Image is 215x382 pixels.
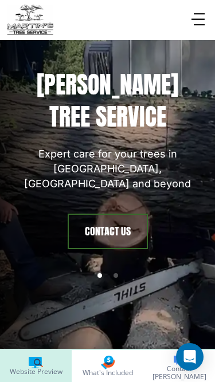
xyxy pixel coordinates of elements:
span: Contact [PERSON_NAME] [150,365,208,381]
span: What's Included [83,369,133,376]
button: contact us [68,214,148,249]
p: Expert care for your trees in [GEOGRAPHIC_DATA], [GEOGRAPHIC_DATA] and beyond [14,147,201,191]
img: Martin’s Tree Service [7,4,53,35]
button: Toggle hamburger navigation menu [187,9,209,31]
p: [PERSON_NAME] Tree Service [14,69,201,133]
button: Contact [PERSON_NAME] [143,350,215,382]
div: Open Intercom Messenger [176,343,204,371]
a: What's Included [72,350,143,382]
span: Website Preview [10,368,62,375]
